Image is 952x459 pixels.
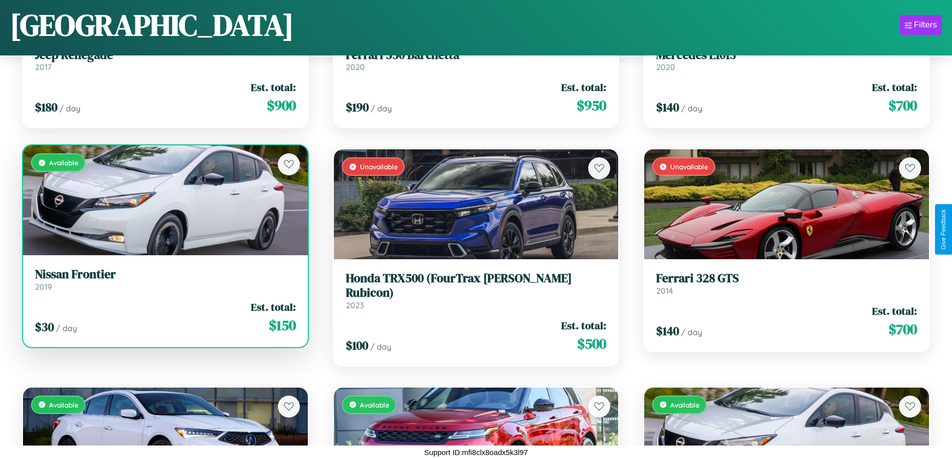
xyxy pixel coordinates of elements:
[424,446,528,459] p: Support ID: mfi8clx8oadx5k3l97
[872,80,917,94] span: Est. total:
[346,300,364,310] span: 2023
[656,271,917,296] a: Ferrari 328 GTS2014
[656,323,679,339] span: $ 140
[681,103,702,113] span: / day
[656,99,679,115] span: $ 140
[35,62,51,72] span: 2017
[35,319,54,335] span: $ 30
[10,4,294,45] h1: [GEOGRAPHIC_DATA]
[346,99,369,115] span: $ 190
[360,162,398,171] span: Unavailable
[56,323,77,333] span: / day
[251,80,296,94] span: Est. total:
[35,99,57,115] span: $ 180
[346,337,368,354] span: $ 100
[35,267,296,282] h3: Nissan Frontier
[656,286,673,296] span: 2014
[269,315,296,335] span: $ 150
[370,342,391,352] span: / day
[900,15,942,35] button: Filters
[346,48,607,72] a: Ferrari 550 Barchetta2020
[656,48,917,72] a: Mercedes L10132020
[371,103,392,113] span: / day
[577,334,606,354] span: $ 500
[35,48,296,72] a: Jeep Renegade2017
[267,95,296,115] span: $ 900
[577,95,606,115] span: $ 950
[35,282,52,292] span: 2019
[251,300,296,314] span: Est. total:
[914,20,937,30] div: Filters
[59,103,80,113] span: / day
[670,401,700,409] span: Available
[889,319,917,339] span: $ 700
[656,271,917,286] h3: Ferrari 328 GTS
[872,304,917,318] span: Est. total:
[49,158,78,167] span: Available
[940,209,947,250] div: Give Feedback
[681,327,702,337] span: / day
[360,401,389,409] span: Available
[561,318,606,333] span: Est. total:
[670,162,708,171] span: Unavailable
[346,62,365,72] span: 2020
[561,80,606,94] span: Est. total:
[346,271,607,310] a: Honda TRX500 (FourTrax [PERSON_NAME] Rubicon)2023
[889,95,917,115] span: $ 700
[49,401,78,409] span: Available
[346,271,607,300] h3: Honda TRX500 (FourTrax [PERSON_NAME] Rubicon)
[656,62,675,72] span: 2020
[35,267,296,292] a: Nissan Frontier2019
